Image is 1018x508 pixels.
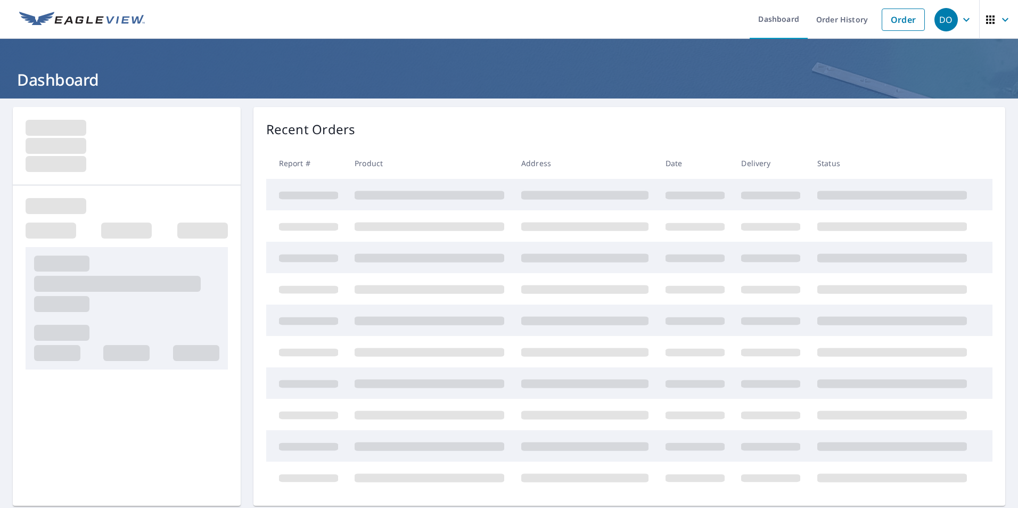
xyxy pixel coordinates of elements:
p: Recent Orders [266,120,356,139]
img: EV Logo [19,12,145,28]
th: Delivery [733,148,809,179]
a: Order [882,9,925,31]
th: Date [657,148,733,179]
th: Report # [266,148,347,179]
th: Product [346,148,513,179]
th: Status [809,148,975,179]
th: Address [513,148,657,179]
div: DO [934,8,958,31]
h1: Dashboard [13,69,1005,91]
